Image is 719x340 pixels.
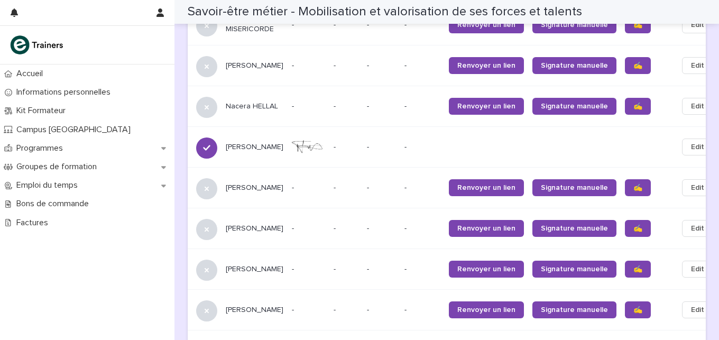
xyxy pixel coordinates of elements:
p: Bons de commande [12,199,97,209]
img: K0CqGN7SDeD6s4JG8KQk [8,34,67,56]
p: [PERSON_NAME] [226,143,283,152]
p: - [367,224,396,233]
span: Edit [691,20,704,30]
span: Edit [691,223,704,234]
span: ✍️ [633,306,642,314]
p: - [367,265,396,274]
a: Signature manuelle [532,301,616,318]
span: Edit [691,60,704,71]
span: ✍️ [633,265,642,273]
a: Signature manuelle [532,179,616,196]
span: Edit [691,264,704,274]
img: HCToAR-_F4GodNkAuVMDnYEqm2PIBi9O_f1sOtYABxM [292,140,325,154]
button: Edit [682,98,713,115]
p: Factures [12,218,57,228]
a: Renvoyer un lien [449,57,524,74]
p: - [404,224,440,233]
button: Edit [682,220,713,237]
p: - [334,100,338,111]
p: - [334,19,338,30]
h2: Savoir-être métier - Mobilisation et valorisation de ses forces et talents [188,4,582,20]
button: Edit [682,16,713,33]
span: Edit [691,142,704,152]
p: - [404,143,440,152]
button: Edit [682,57,713,74]
p: - [404,265,440,274]
p: [PERSON_NAME] [226,61,283,70]
span: Renvoyer un lien [457,21,515,29]
span: Signature manuelle [541,62,608,69]
span: Edit [691,305,704,315]
p: [PERSON_NAME] [226,306,283,315]
span: Signature manuelle [541,225,608,232]
p: - [334,141,338,152]
p: - [404,21,440,30]
p: - [367,183,396,192]
a: Signature manuelle [532,98,616,115]
a: ✍️ [625,16,651,33]
a: Renvoyer un lien [449,179,524,196]
button: Edit [682,179,713,196]
span: ✍️ [633,184,642,191]
a: Signature manuelle [532,220,616,237]
p: Nacera HELLAL [226,102,283,111]
p: [PERSON_NAME] [226,224,283,233]
a: ✍️ [625,261,651,278]
span: ✍️ [633,225,642,232]
button: Edit [682,261,713,278]
p: - [292,306,325,315]
a: Signature manuelle [532,16,616,33]
span: Signature manuelle [541,265,608,273]
p: - [292,265,325,274]
p: Informations personnelles [12,87,119,97]
span: Signature manuelle [541,184,608,191]
p: - [334,181,338,192]
a: ✍️ [625,57,651,74]
p: - [367,102,396,111]
span: Signature manuelle [541,103,608,110]
span: Edit [691,101,704,112]
p: - [292,102,325,111]
span: Renvoyer un lien [457,103,515,110]
a: Signature manuelle [532,261,616,278]
p: - [292,183,325,192]
a: Renvoyer un lien [449,98,524,115]
p: Emploi du temps [12,180,86,190]
p: [PERSON_NAME] [226,183,283,192]
span: ✍️ [633,103,642,110]
a: ✍️ [625,179,651,196]
p: - [334,59,338,70]
span: Renvoyer un lien [457,265,515,273]
span: Renvoyer un lien [457,184,515,191]
a: Signature manuelle [532,57,616,74]
p: - [292,21,325,30]
span: Signature manuelle [541,21,608,29]
p: - [334,304,338,315]
a: ✍️ [625,301,651,318]
a: Renvoyer un lien [449,220,524,237]
span: Renvoyer un lien [457,225,515,232]
p: Kit Formateur [12,106,74,116]
a: Renvoyer un lien [449,301,524,318]
span: ✍️ [633,21,642,29]
a: Renvoyer un lien [449,16,524,33]
p: Groupes de formation [12,162,105,172]
p: - [404,102,440,111]
p: - [334,222,338,233]
p: Programmes [12,143,71,153]
span: Renvoyer un lien [457,306,515,314]
p: - [367,61,396,70]
p: Accueil [12,69,51,79]
p: - [404,61,440,70]
button: Edit [682,139,713,155]
a: ✍️ [625,98,651,115]
span: Renvoyer un lien [457,62,515,69]
p: - [292,224,325,233]
p: - [404,183,440,192]
p: - [334,263,338,274]
a: Renvoyer un lien [449,261,524,278]
p: [PERSON_NAME] MISERICORDE [226,16,283,34]
button: Edit [682,301,713,318]
p: [PERSON_NAME] [226,265,283,274]
span: Signature manuelle [541,306,608,314]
